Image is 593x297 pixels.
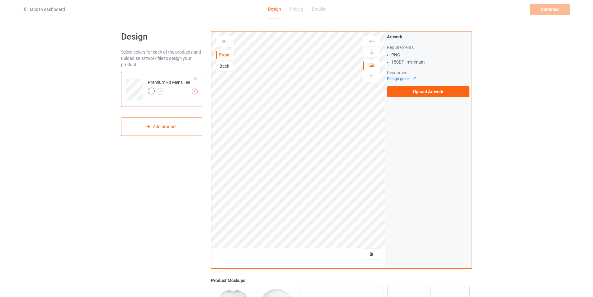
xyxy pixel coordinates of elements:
div: Premium Fit Mens Tee [148,79,190,94]
img: svg%3E%0A [369,49,375,55]
div: Details [312,0,325,18]
a: Back to dashboard [22,7,65,12]
div: Select colors for each of the products and upload an artwork file to design your product. [121,49,202,68]
div: Premium Fit Mens Tee [121,72,202,107]
a: Design guide [387,76,415,81]
img: exclamation icon [192,89,198,94]
li: PNG [391,52,469,58]
img: svg%3E%0A [369,74,375,79]
label: Upload Artwork [387,86,469,97]
div: Back [216,63,233,69]
div: Add product [121,117,202,136]
h1: Design [121,31,202,42]
img: svg+xml;base64,PD94bWwgdmVyc2lvbj0iMS4wIiBlbmNvZGluZz0iVVRGLTgiPz4KPHN2ZyB3aWR0aD0iMjJweCIgaGVpZ2... [157,88,163,95]
div: Front [216,52,233,58]
div: Requirements [387,44,469,50]
div: Pricing [290,0,303,18]
div: Artwork [387,34,469,40]
div: Resources [387,69,469,76]
div: Design [268,0,281,18]
li: 150 DPI minimum [391,59,469,65]
div: Product Mockups [211,277,472,284]
img: svg%3E%0A [369,38,375,44]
